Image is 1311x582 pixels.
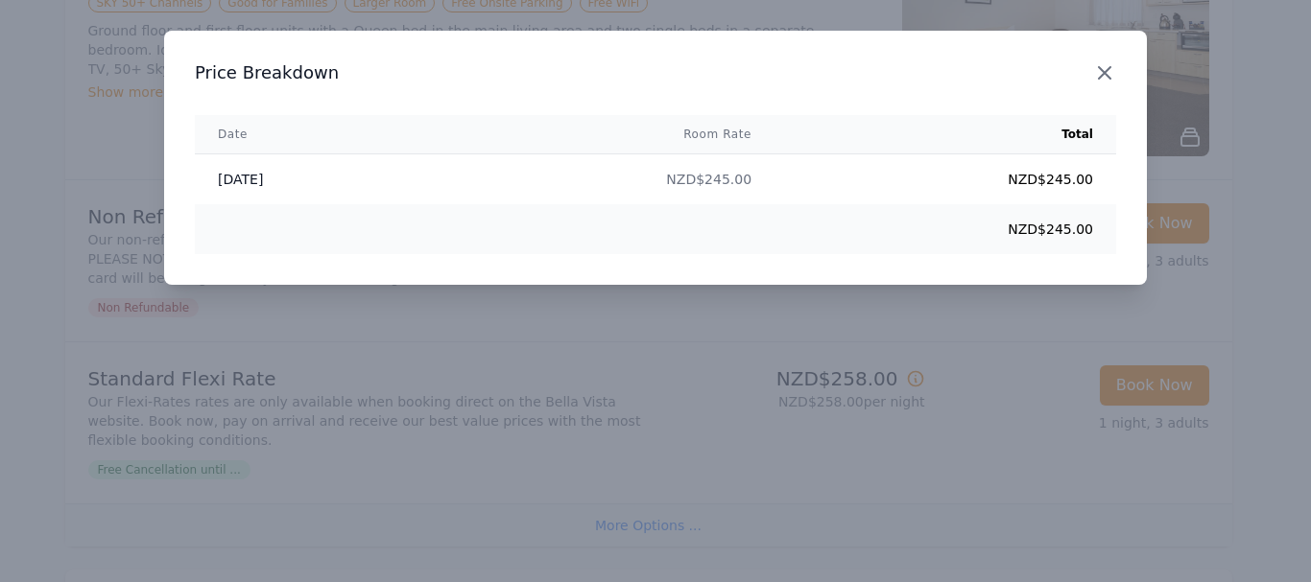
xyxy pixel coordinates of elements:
td: NZD$245.00 [433,154,775,205]
td: [DATE] [195,154,433,205]
td: NZD$245.00 [775,204,1116,254]
h3: Price Breakdown [195,61,1116,84]
td: NZD$245.00 [775,154,1116,205]
th: Total [775,115,1116,154]
th: Room Rate [433,115,775,154]
th: Date [195,115,433,154]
